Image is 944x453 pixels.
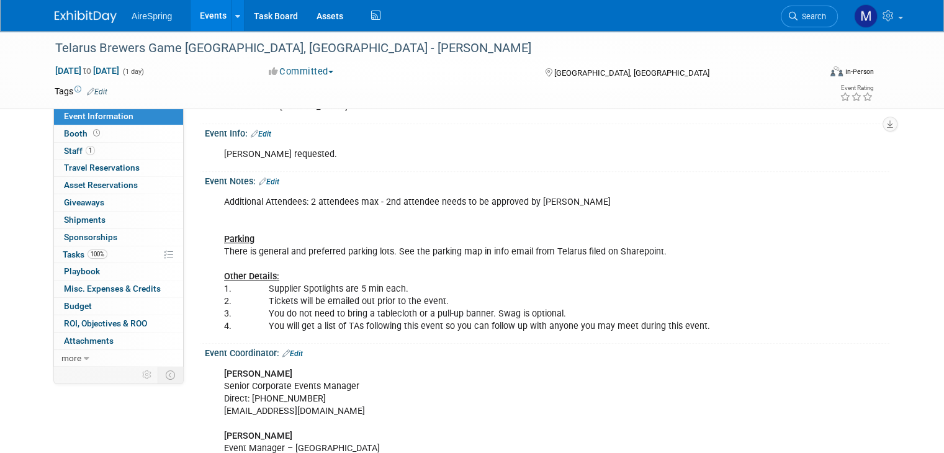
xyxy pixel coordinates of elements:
div: Event Info: [205,124,889,140]
td: Tags [55,85,107,97]
img: Matthew Peck [854,4,878,28]
button: Committed [264,65,338,78]
div: In-Person [845,67,874,76]
span: Misc. Expenses & Credits [64,284,161,294]
u: Other Details: [224,271,279,282]
span: Shipments [64,215,106,225]
a: Playbook [54,263,183,280]
a: Asset Reservations [54,177,183,194]
span: Search [798,12,826,21]
div: Event Format [753,65,874,83]
span: Staff [64,146,95,156]
a: Sponsorships [54,229,183,246]
a: Event Information [54,108,183,125]
span: (1 day) [122,68,144,76]
b: [PERSON_NAME] [224,369,292,379]
a: Attachments [54,333,183,349]
div: Event Notes: [205,172,889,188]
span: more [61,353,81,363]
img: ExhibitDay [55,11,117,23]
span: 1 [86,146,95,155]
img: Format-Inperson.png [830,66,843,76]
span: Playbook [64,266,100,276]
span: [DATE] [DATE] [55,65,120,76]
span: AireSpring [132,11,172,21]
a: Budget [54,298,183,315]
span: Giveaways [64,197,104,207]
a: Misc. Expenses & Credits [54,280,183,297]
span: Tasks [63,249,107,259]
u: Parking [224,234,254,244]
div: Event Coordinator: [205,344,889,360]
span: [GEOGRAPHIC_DATA], [GEOGRAPHIC_DATA] [554,68,709,78]
span: Budget [64,301,92,311]
td: Toggle Event Tabs [158,367,184,383]
span: Travel Reservations [64,163,140,173]
span: Attachments [64,336,114,346]
span: ROI, Objectives & ROO [64,318,147,328]
span: Sponsorships [64,232,117,242]
span: Event Information [64,111,133,121]
span: to [81,66,93,76]
span: Booth not reserved yet [91,128,102,138]
div: Additional Attendees: 2 attendees max - 2nd attendee needs to be approved by [PERSON_NAME] There ... [215,190,757,339]
div: Event Rating [840,85,873,91]
a: ROI, Objectives & ROO [54,315,183,332]
a: Tasks100% [54,246,183,263]
a: Staff1 [54,143,183,159]
a: Edit [282,349,303,358]
a: Giveaways [54,194,183,211]
a: Edit [259,177,279,186]
span: Asset Reservations [64,180,138,190]
a: Booth [54,125,183,142]
a: Search [781,6,838,27]
a: Edit [87,87,107,96]
td: Personalize Event Tab Strip [137,367,158,383]
a: Travel Reservations [54,159,183,176]
div: [PERSON_NAME] requested. [215,142,757,167]
span: Booth [64,128,102,138]
b: [PERSON_NAME] [224,431,292,441]
a: Edit [251,130,271,138]
span: 100% [88,249,107,259]
div: Telarus Brewers Game [GEOGRAPHIC_DATA], [GEOGRAPHIC_DATA] - [PERSON_NAME] [51,37,804,60]
a: more [54,350,183,367]
a: Shipments [54,212,183,228]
